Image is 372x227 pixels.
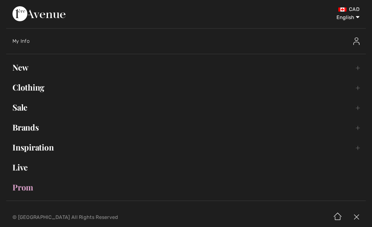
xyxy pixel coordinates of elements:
[6,180,366,194] a: Prom
[12,6,65,21] img: 1ère Avenue
[6,61,366,74] a: New
[6,141,366,154] a: Inspiration
[6,81,366,94] a: Clothing
[6,101,366,114] a: Sale
[12,31,366,51] a: My InfoMy Info
[12,38,30,44] span: My Info
[6,160,366,174] a: Live
[219,6,360,12] div: CAD
[6,121,366,134] a: Brands
[12,215,219,220] p: © [GEOGRAPHIC_DATA] All Rights Reserved
[347,208,366,227] img: X
[328,208,347,227] img: Home
[353,37,360,45] img: My Info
